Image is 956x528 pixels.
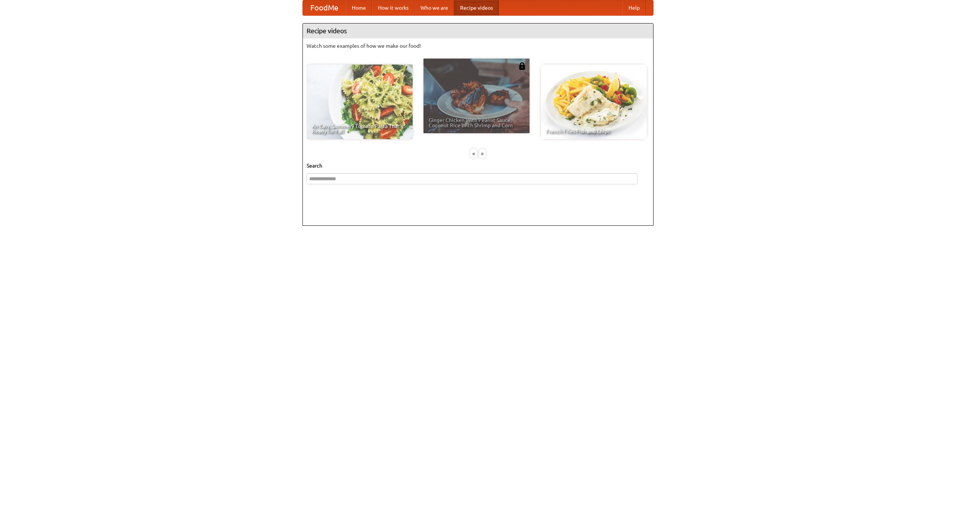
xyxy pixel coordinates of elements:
[479,149,486,158] div: »
[346,0,372,15] a: Home
[541,65,647,139] a: French Fries Fish and Chips
[303,0,346,15] a: FoodMe
[518,62,526,70] img: 483408.png
[470,149,477,158] div: «
[623,0,646,15] a: Help
[312,124,407,134] span: An Easy, Summery Tomato Pasta That's Ready for Fall
[307,65,413,139] a: An Easy, Summery Tomato Pasta That's Ready for Fall
[303,24,653,38] h4: Recipe videos
[307,42,649,50] p: Watch some examples of how we make our food!
[546,129,642,134] span: French Fries Fish and Chips
[454,0,499,15] a: Recipe videos
[372,0,415,15] a: How it works
[307,162,649,169] h5: Search
[415,0,454,15] a: Who we are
